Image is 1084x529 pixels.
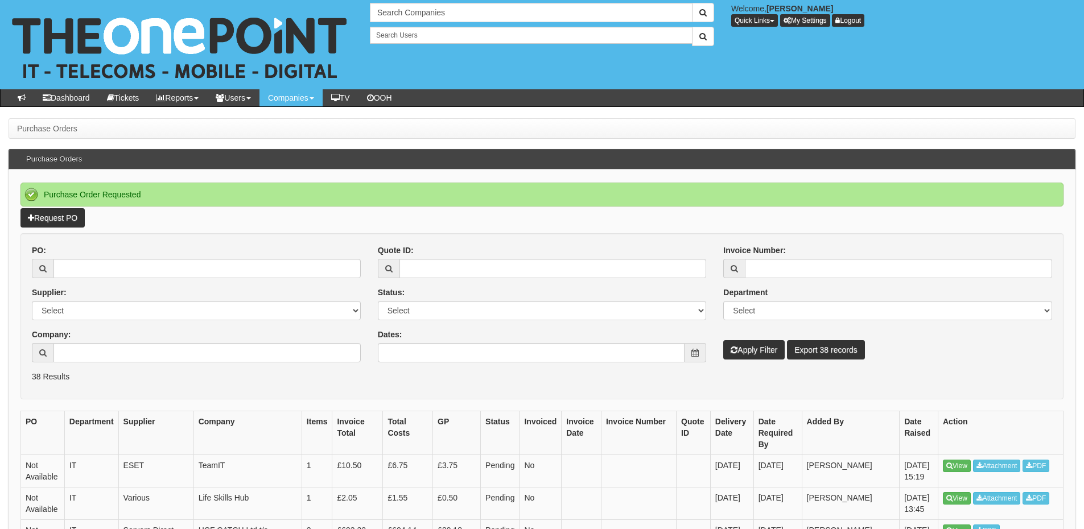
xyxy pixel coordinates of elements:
[118,487,193,519] td: Various
[64,454,118,487] td: IT
[332,487,383,519] td: £2.05
[481,411,520,454] th: Status
[973,460,1021,472] a: Attachment
[753,454,802,487] td: [DATE]
[753,487,802,519] td: [DATE]
[20,208,85,228] a: Request PO
[900,487,938,519] td: [DATE] 13:45
[193,411,302,454] th: Company
[973,492,1021,505] a: Attachment
[481,487,520,519] td: Pending
[1023,460,1049,472] a: PDF
[332,454,383,487] td: £10.50
[723,3,1084,27] div: Welcome,
[723,245,786,256] label: Invoice Number:
[378,329,402,340] label: Dates:
[780,14,830,27] a: My Settings
[710,454,753,487] td: [DATE]
[64,411,118,454] th: Department
[302,454,332,487] td: 1
[433,487,481,519] td: £0.50
[802,454,900,487] td: [PERSON_NAME]
[383,454,433,487] td: £6.75
[677,411,711,454] th: Quote ID
[723,340,785,359] button: Apply Filter
[900,411,938,454] th: Date Raised
[1023,492,1049,505] a: PDF
[98,89,148,106] a: Tickets
[32,287,67,298] label: Supplier:
[332,411,383,454] th: Invoice Total
[370,3,693,22] input: Search Companies
[383,411,433,454] th: Total Costs
[259,89,323,106] a: Companies
[147,89,207,106] a: Reports
[766,4,833,13] b: [PERSON_NAME]
[34,89,98,106] a: Dashboard
[802,487,900,519] td: [PERSON_NAME]
[832,14,864,27] a: Logout
[370,27,693,44] input: Search Users
[723,287,768,298] label: Department
[64,487,118,519] td: IT
[20,183,1064,206] div: Purchase Order Requested
[520,411,562,454] th: Invoiced
[118,411,193,454] th: Supplier
[302,487,332,519] td: 1
[520,454,562,487] td: No
[562,411,601,454] th: Invoice Date
[193,487,302,519] td: Life Skills Hub
[520,487,562,519] td: No
[378,245,414,256] label: Quote ID:
[481,454,520,487] td: Pending
[383,487,433,519] td: £1.55
[900,454,938,487] td: [DATE] 15:19
[32,329,71,340] label: Company:
[787,340,865,359] a: Export 38 records
[193,454,302,487] td: TeamIT
[378,287,405,298] label: Status:
[323,89,358,106] a: TV
[17,123,77,134] li: Purchase Orders
[753,411,802,454] th: Date Required By
[207,89,259,106] a: Users
[938,411,1064,454] th: Action
[731,14,778,27] button: Quick Links
[21,411,65,454] th: PO
[802,411,900,454] th: Added By
[302,411,332,454] th: Items
[21,487,65,519] td: Not Available
[943,460,971,472] a: View
[433,411,481,454] th: GP
[943,492,971,505] a: View
[20,150,88,169] h3: Purchase Orders
[32,245,46,256] label: PO:
[32,371,1052,382] p: 38 Results
[710,411,753,454] th: Delivery Date
[710,487,753,519] td: [DATE]
[601,411,676,454] th: Invoice Number
[358,89,401,106] a: OOH
[433,454,481,487] td: £3.75
[118,454,193,487] td: ESET
[21,454,65,487] td: Not Available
